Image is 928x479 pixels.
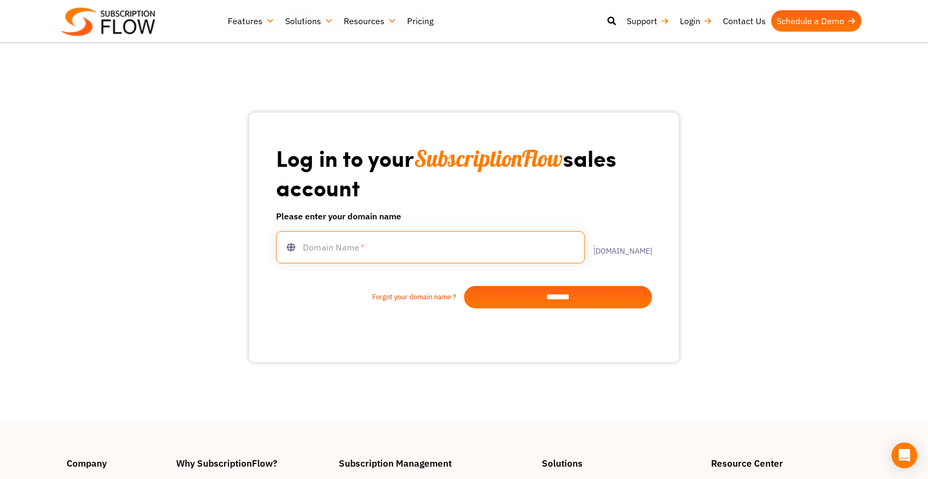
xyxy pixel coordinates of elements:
h4: Subscription Management [339,459,531,468]
a: Schedule a Demo [771,10,861,32]
h4: Why SubscriptionFlow? [176,459,329,468]
a: Contact Us [717,10,771,32]
h4: Solutions [542,459,700,468]
a: Solutions [280,10,338,32]
a: Support [621,10,675,32]
h4: Resource Center [711,459,861,468]
a: Resources [338,10,402,32]
h4: Company [67,459,165,468]
a: Pricing [402,10,439,32]
a: Forgot your domain name ? [276,292,464,303]
a: Login [675,10,717,32]
h1: Log in to your sales account [276,144,652,201]
a: Features [222,10,280,32]
div: Open Intercom Messenger [891,443,917,468]
img: Subscriptionflow [61,8,155,36]
h6: Please enter your domain name [276,210,652,223]
label: .[DOMAIN_NAME] [585,240,652,255]
span: SubscriptionFlow [414,144,563,173]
